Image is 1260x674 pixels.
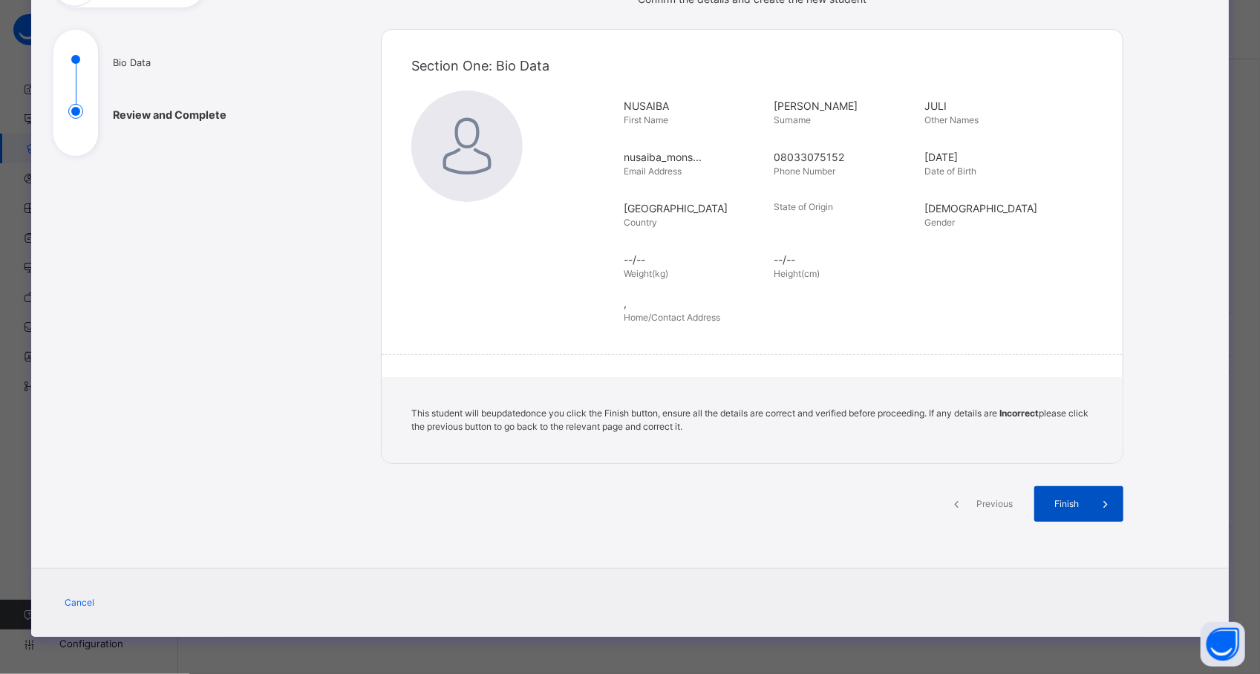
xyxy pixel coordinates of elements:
[624,200,767,216] span: [GEOGRAPHIC_DATA]
[624,312,720,323] span: Home/Contact Address
[1201,622,1245,667] button: Open asap
[924,149,1068,165] span: [DATE]
[774,252,918,267] span: --/--
[974,497,1015,511] span: Previous
[411,91,523,202] img: default.svg
[999,408,1039,419] b: Incorrect
[924,200,1068,216] span: [DEMOGRAPHIC_DATA]
[411,408,1088,432] span: This student will be updated once you click the Finish button, ensure all the details are correct...
[411,58,549,73] span: Section One: Bio Data
[624,252,767,267] span: --/--
[1045,497,1088,511] span: Finish
[924,217,955,228] span: Gender
[924,98,1068,114] span: JULI
[774,98,918,114] span: [PERSON_NAME]
[65,596,94,609] span: Cancel
[624,217,657,228] span: Country
[624,114,668,125] span: First Name
[624,98,767,114] span: NUSAIBA
[924,114,979,125] span: Other Names
[924,166,976,177] span: Date of Birth
[774,166,836,177] span: Phone Number
[774,201,834,212] span: State of Origin
[624,268,668,279] span: Weight(kg)
[624,149,767,165] span: nusaiba_mons...
[624,295,1101,311] span: ,
[774,114,812,125] span: Surname
[774,268,820,279] span: Height(cm)
[624,166,682,177] span: Email Address
[774,149,918,165] span: 08033075152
